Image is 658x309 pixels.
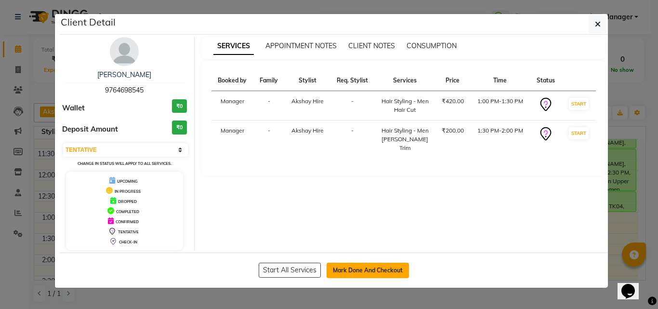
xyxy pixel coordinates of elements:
span: 9764698545 [105,86,144,94]
img: avatar [110,37,139,66]
span: CONFIRMED [116,219,139,224]
th: Price [435,70,470,91]
span: CLIENT NOTES [348,41,395,50]
th: Stylist [285,70,330,91]
h3: ₹0 [172,121,187,134]
div: ₹200.00 [441,126,464,135]
span: DROPPED [118,199,137,204]
th: Time [470,70,530,91]
span: Wallet [62,103,85,114]
button: Start All Services [259,263,321,278]
th: Services [375,70,435,91]
a: [PERSON_NAME] [97,70,151,79]
span: CONSUMPTION [407,41,457,50]
div: Hair Styling - Men Hair Cut [381,97,429,114]
td: - [330,91,375,121]
th: Req. Stylist [330,70,375,91]
span: IN PROGRESS [115,189,141,194]
span: TENTATIVE [118,229,139,234]
iframe: chat widget [618,270,648,299]
button: START [569,127,589,139]
td: 1:30 PM-2:00 PM [470,121,530,159]
td: - [253,91,285,121]
h3: ₹0 [172,99,187,113]
h5: Client Detail [61,15,116,29]
span: Akshay Hire [291,127,324,134]
span: Akshay Hire [291,97,324,105]
div: Hair Styling - Men [PERSON_NAME] Trim [381,126,429,152]
span: APPOINTMENT NOTES [265,41,337,50]
th: Booked by [211,70,254,91]
span: UPCOMING [117,179,138,184]
td: 1:00 PM-1:30 PM [470,91,530,121]
td: - [253,121,285,159]
span: SERVICES [213,38,254,55]
td: Manager [211,121,254,159]
th: Family [253,70,285,91]
small: Change in status will apply to all services. [78,161,171,166]
button: START [569,98,589,110]
span: Deposit Amount [62,124,118,135]
button: Mark Done And Checkout [327,263,409,278]
span: COMPLETED [116,209,139,214]
th: Status [530,70,561,91]
div: ₹420.00 [441,97,464,106]
td: Manager [211,91,254,121]
td: - [330,121,375,159]
span: CHECK-IN [119,240,137,244]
